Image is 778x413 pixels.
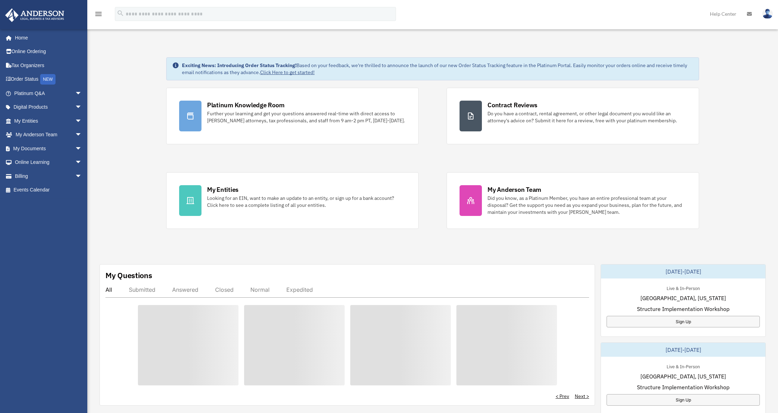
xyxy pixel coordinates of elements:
a: Digital Productsarrow_drop_down [5,100,93,114]
div: [DATE]-[DATE] [601,343,765,357]
a: Home [5,31,89,45]
strong: Exciting News: Introducing Order Status Tracking! [182,62,296,68]
span: [GEOGRAPHIC_DATA], [US_STATE] [640,294,726,302]
span: Structure Implementation Workshop [637,305,729,313]
div: Further your learning and get your questions answered real-time with direct access to [PERSON_NAM... [207,110,406,124]
a: menu [94,12,103,18]
a: Sign Up [607,316,760,327]
div: [DATE]-[DATE] [601,265,765,278]
div: My Anderson Team [487,185,541,194]
a: My Anderson Team Did you know, as a Platinum Member, you have an entire professional team at your... [447,172,699,229]
a: My Entitiesarrow_drop_down [5,114,93,128]
span: arrow_drop_down [75,100,89,115]
div: Answered [172,286,198,293]
div: Live & In-Person [661,362,705,370]
img: User Pic [762,9,773,19]
i: menu [94,10,103,18]
a: Click Here to get started! [260,69,315,75]
span: Structure Implementation Workshop [637,383,729,391]
span: arrow_drop_down [75,142,89,156]
div: Platinum Knowledge Room [207,101,285,109]
div: My Entities [207,185,238,194]
a: Contract Reviews Do you have a contract, rental agreement, or other legal document you would like... [447,88,699,144]
span: arrow_drop_down [75,86,89,101]
a: My Documentsarrow_drop_down [5,142,93,155]
div: Based on your feedback, we're thrilled to announce the launch of our new Order Status Tracking fe... [182,62,693,76]
div: Looking for an EIN, want to make an update to an entity, or sign up for a bank account? Click her... [207,195,406,209]
a: Platinum Q&Aarrow_drop_down [5,86,93,100]
a: Billingarrow_drop_down [5,169,93,183]
a: My Anderson Teamarrow_drop_down [5,128,93,142]
div: Expedited [286,286,313,293]
a: Sign Up [607,394,760,406]
div: My Questions [105,270,152,281]
i: search [117,9,124,17]
span: arrow_drop_down [75,155,89,170]
a: My Entities Looking for an EIN, want to make an update to an entity, or sign up for a bank accoun... [166,172,419,229]
a: Online Learningarrow_drop_down [5,155,93,169]
div: All [105,286,112,293]
div: Closed [215,286,234,293]
div: Did you know, as a Platinum Member, you have an entire professional team at your disposal? Get th... [487,195,686,216]
span: arrow_drop_down [75,128,89,142]
div: Submitted [129,286,155,293]
a: Tax Organizers [5,58,93,72]
div: Live & In-Person [661,284,705,291]
div: NEW [40,74,56,85]
a: Events Calendar [5,183,93,197]
span: arrow_drop_down [75,114,89,128]
div: Do you have a contract, rental agreement, or other legal document you would like an attorney's ad... [487,110,686,124]
a: Order StatusNEW [5,72,93,87]
span: arrow_drop_down [75,169,89,183]
a: Online Ordering [5,45,93,59]
img: Anderson Advisors Platinum Portal [3,8,66,22]
span: [GEOGRAPHIC_DATA], [US_STATE] [640,372,726,381]
a: Platinum Knowledge Room Further your learning and get your questions answered real-time with dire... [166,88,419,144]
div: Contract Reviews [487,101,537,109]
a: Next > [575,393,589,400]
div: Normal [250,286,270,293]
a: < Prev [556,393,569,400]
